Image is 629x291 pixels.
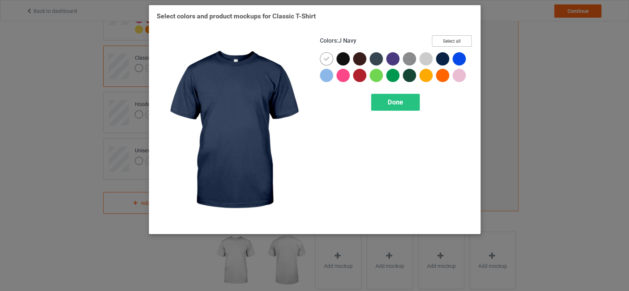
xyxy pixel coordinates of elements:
img: regular.jpg [157,35,310,226]
button: Select all [432,35,472,47]
span: J Navy [338,37,356,44]
span: Colors [320,37,337,44]
img: heather_texture.png [403,52,416,65]
h4: : [320,37,356,45]
span: Done [388,98,403,106]
span: Select colors and product mockups for Classic T-Shirt [157,12,316,20]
